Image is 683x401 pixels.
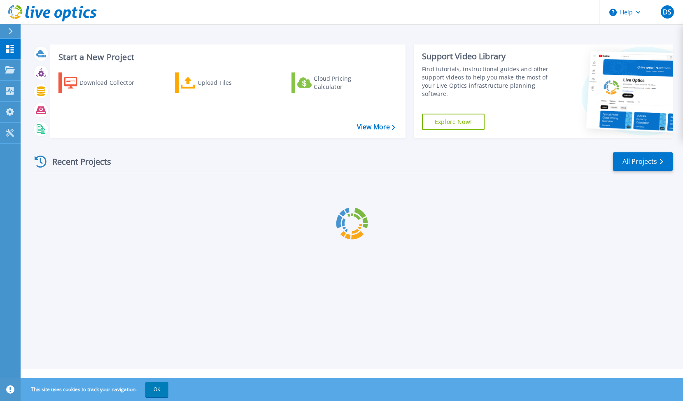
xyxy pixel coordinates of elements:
[314,75,380,91] div: Cloud Pricing Calculator
[198,75,263,91] div: Upload Files
[58,72,150,93] a: Download Collector
[175,72,267,93] a: Upload Files
[58,53,395,62] h3: Start a New Project
[145,382,168,397] button: OK
[79,75,145,91] div: Download Collector
[422,65,553,98] div: Find tutorials, instructional guides and other support videos to help you make the most of your L...
[613,152,673,171] a: All Projects
[23,382,168,397] span: This site uses cookies to track your navigation.
[663,9,671,15] span: DS
[32,152,122,172] div: Recent Projects
[357,123,395,131] a: View More
[422,114,485,130] a: Explore Now!
[291,72,383,93] a: Cloud Pricing Calculator
[422,51,553,62] div: Support Video Library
